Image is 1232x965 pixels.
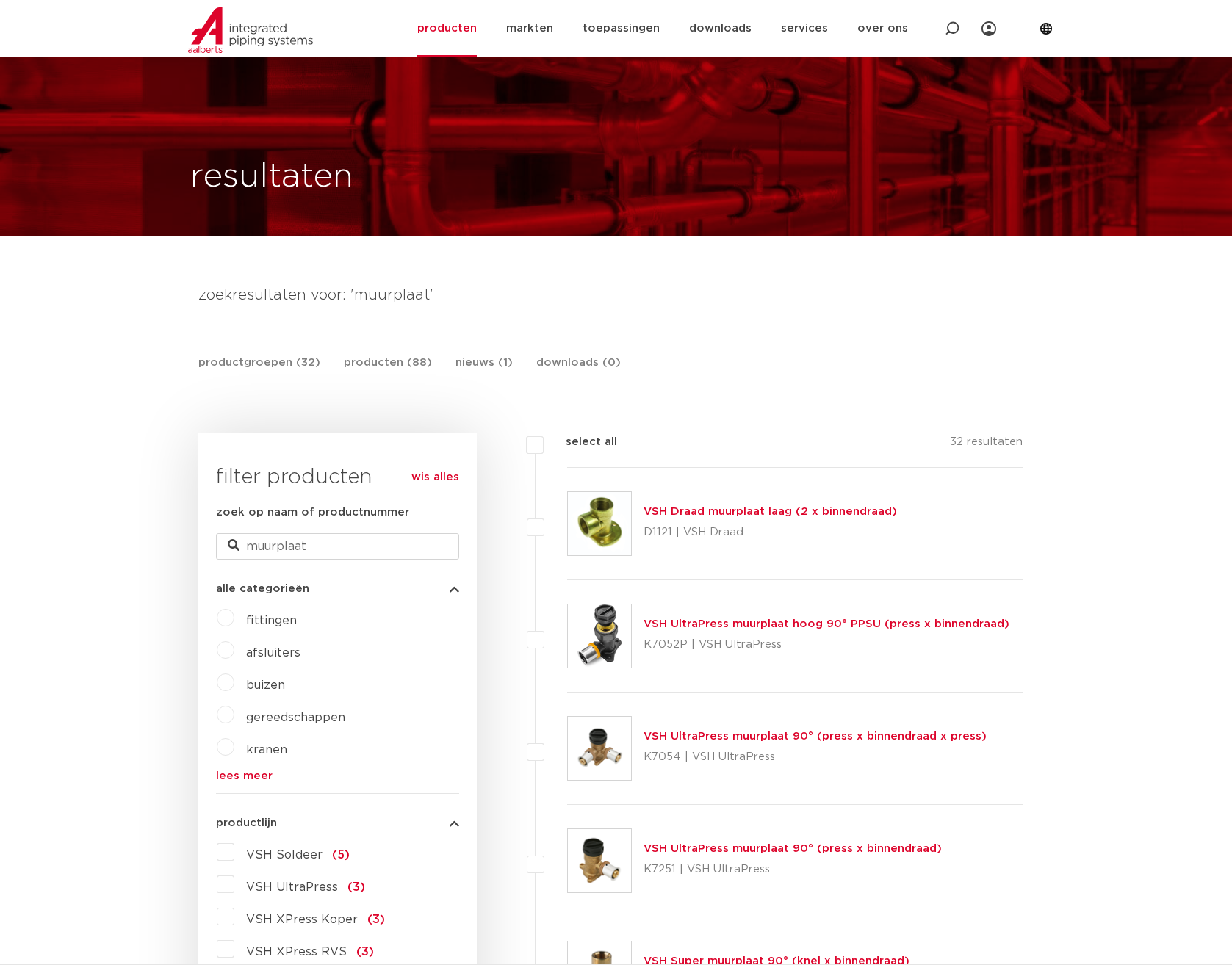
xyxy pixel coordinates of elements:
[198,283,1034,307] h4: zoekresultaten voor: 'muurplaat'
[644,745,987,769] p: K7054 | VSH UltraPress
[644,633,1009,657] p: K7052P | VSH UltraPress
[190,153,353,200] h1: resultaten
[568,717,631,780] img: Thumbnail for VSH UltraPress muurplaat 90° (press x binnendraad x press)
[644,731,987,742] a: VSH UltraPress muurplaat 90° (press x binnendraad x press)
[367,914,385,925] span: (3)
[411,469,459,486] a: wis alles
[216,504,409,521] label: zoek op naam of productnummer
[216,583,459,594] button: alle categorieën
[246,679,285,691] a: buizen
[216,770,459,781] a: lees meer
[246,744,287,756] a: kranen
[246,849,323,861] span: VSH Soldeer
[644,618,1009,629] a: VSH UltraPress muurplaat hoog 90° PPSU (press x binnendraad)
[216,583,309,594] span: alle categorieën
[568,492,631,555] img: Thumbnail for VSH Draad muurplaat laag (2 x binnendraad)
[347,881,365,893] span: (3)
[246,881,338,893] span: VSH UltraPress
[216,463,459,492] h3: filter producten
[246,615,297,626] a: fittingen
[644,843,942,854] a: VSH UltraPress muurplaat 90° (press x binnendraad)
[246,946,347,958] span: VSH XPress RVS
[216,817,277,828] span: productlijn
[644,521,897,544] p: D1121 | VSH Draad
[198,354,320,386] a: productgroepen (32)
[950,433,1023,456] p: 32 resultaten
[246,712,345,723] a: gereedschappen
[246,914,358,925] span: VSH XPress Koper
[246,647,300,659] a: afsluiters
[644,506,897,517] a: VSH Draad muurplaat laag (2 x binnendraad)
[536,354,621,386] a: downloads (0)
[356,946,374,958] span: (3)
[568,829,631,892] img: Thumbnail for VSH UltraPress muurplaat 90° (press x binnendraad)
[568,604,631,668] img: Thumbnail for VSH UltraPress muurplaat hoog 90° PPSU (press x binnendraad)
[344,354,432,386] a: producten (88)
[216,817,459,828] button: productlijn
[216,533,459,560] input: zoeken
[644,858,942,881] p: K7251 | VSH UltraPress
[544,433,617,451] label: select all
[332,849,350,861] span: (5)
[455,354,513,386] a: nieuws (1)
